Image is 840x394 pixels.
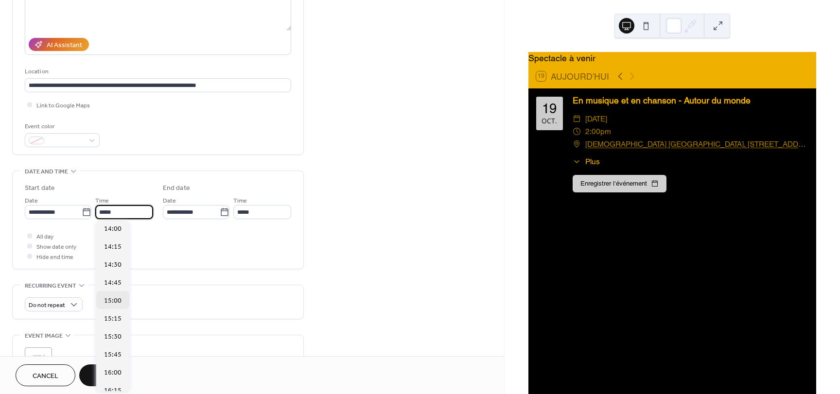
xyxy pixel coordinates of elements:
[104,242,122,252] span: 14:15
[104,314,122,324] span: 15:15
[104,296,122,306] span: 15:00
[25,121,98,132] div: Event color
[25,281,76,291] span: Recurring event
[25,331,63,341] span: Event image
[104,260,122,270] span: 14:30
[16,364,75,386] button: Cancel
[36,101,90,111] span: Link to Google Maps
[36,232,53,242] span: All day
[104,368,122,378] span: 16:00
[104,224,122,234] span: 14:00
[104,332,122,342] span: 15:30
[104,350,122,360] span: 15:45
[163,196,176,206] span: Date
[542,102,557,116] div: 19
[79,364,129,386] button: Save
[585,113,607,125] span: [DATE]
[542,118,557,124] div: oct.
[29,38,89,51] button: AI Assistant
[585,138,808,151] a: [DEMOGRAPHIC_DATA] [GEOGRAPHIC_DATA], [STREET_ADDRESS].
[25,196,38,206] span: Date
[573,113,581,125] div: ​
[95,196,109,206] span: Time
[573,138,581,151] div: ​
[29,300,65,311] span: Do not repeat
[573,175,666,192] button: Enregistrer l'événement
[47,40,82,51] div: AI Assistant
[25,67,289,77] div: Location
[25,347,52,375] div: ;
[585,156,600,167] span: Plus
[104,278,122,288] span: 14:45
[233,196,247,206] span: Time
[528,52,816,65] div: Spectacle à venir
[573,156,581,167] div: ​
[163,183,190,193] div: End date
[573,125,581,138] div: ​
[33,371,58,381] span: Cancel
[36,242,76,252] span: Show date only
[573,94,808,107] div: En musique et en chanson - Autour du monde
[25,167,68,177] span: Date and time
[573,156,600,167] button: ​Plus
[36,252,73,262] span: Hide end time
[25,183,55,193] div: Start date
[585,125,611,138] span: 2:00pm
